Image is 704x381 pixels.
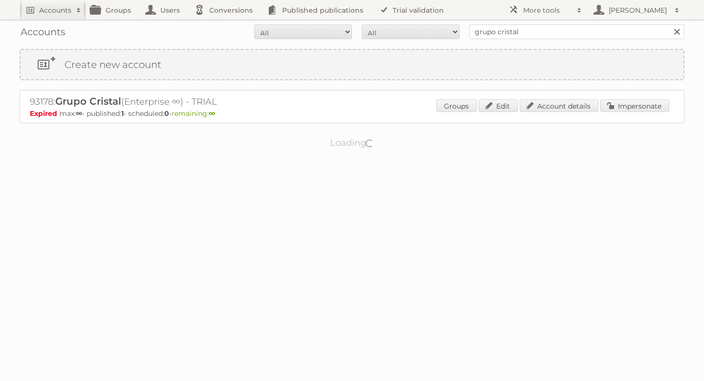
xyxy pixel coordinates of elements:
span: Grupo Cristal [55,95,121,107]
strong: ∞ [76,109,82,118]
h2: [PERSON_NAME] [606,5,670,15]
h2: 93178: (Enterprise ∞) - TRIAL [30,95,372,108]
p: max: - published: - scheduled: - [30,109,674,118]
strong: 0 [164,109,169,118]
strong: ∞ [209,109,215,118]
span: Expired [30,109,60,118]
span: remaining: [172,109,215,118]
a: Account details [520,99,598,112]
a: Impersonate [600,99,669,112]
a: Groups [436,99,477,112]
a: Edit [479,99,518,112]
p: Loading [299,133,405,153]
a: Create new account [21,50,683,79]
h2: More tools [523,5,572,15]
h2: Accounts [39,5,71,15]
strong: 1 [121,109,124,118]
